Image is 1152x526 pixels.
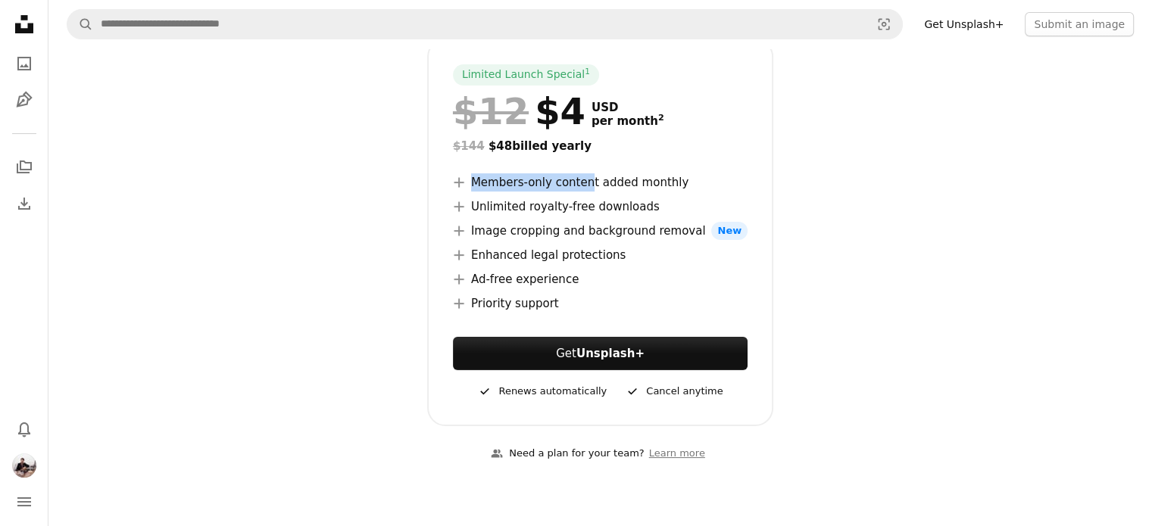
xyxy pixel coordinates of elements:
div: $48 billed yearly [453,137,748,155]
a: Learn more [645,441,710,466]
img: Avatar of user mohammad Amiri [12,453,36,478]
div: Cancel anytime [625,382,723,400]
a: Download History [9,188,39,219]
span: $144 [453,139,485,153]
a: 2 [655,114,667,128]
a: 1 [582,67,593,82]
button: Search Unsplash [67,10,93,39]
a: Illustrations [9,85,39,115]
strong: Unsplash+ [576,347,645,360]
a: Photos [9,48,39,79]
button: Submit an image [1025,12,1134,36]
div: Limited Launch Special [453,64,599,86]
span: per month [592,114,664,128]
button: Menu [9,487,39,517]
button: Notifications [9,414,39,444]
div: Renews automatically [477,382,607,400]
div: $4 [453,92,585,131]
button: Visual search [866,10,902,39]
a: Get Unsplash+ [915,12,1013,36]
li: Ad-free experience [453,270,748,288]
div: Need a plan for your team? [491,446,644,462]
button: Profile [9,450,39,481]
a: Home — Unsplash [9,9,39,42]
span: USD [592,101,664,114]
li: Image cropping and background removal [453,222,748,240]
li: Members-only content added monthly [453,173,748,191]
span: New [711,222,748,240]
sup: 2 [658,113,664,123]
a: GetUnsplash+ [453,337,748,370]
li: Unlimited royalty-free downloads [453,198,748,216]
li: Priority support [453,294,748,313]
a: Collections [9,152,39,182]
sup: 1 [585,67,590,76]
form: Find visuals sitewide [67,9,903,39]
span: $12 [453,92,529,131]
li: Enhanced legal protections [453,246,748,264]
